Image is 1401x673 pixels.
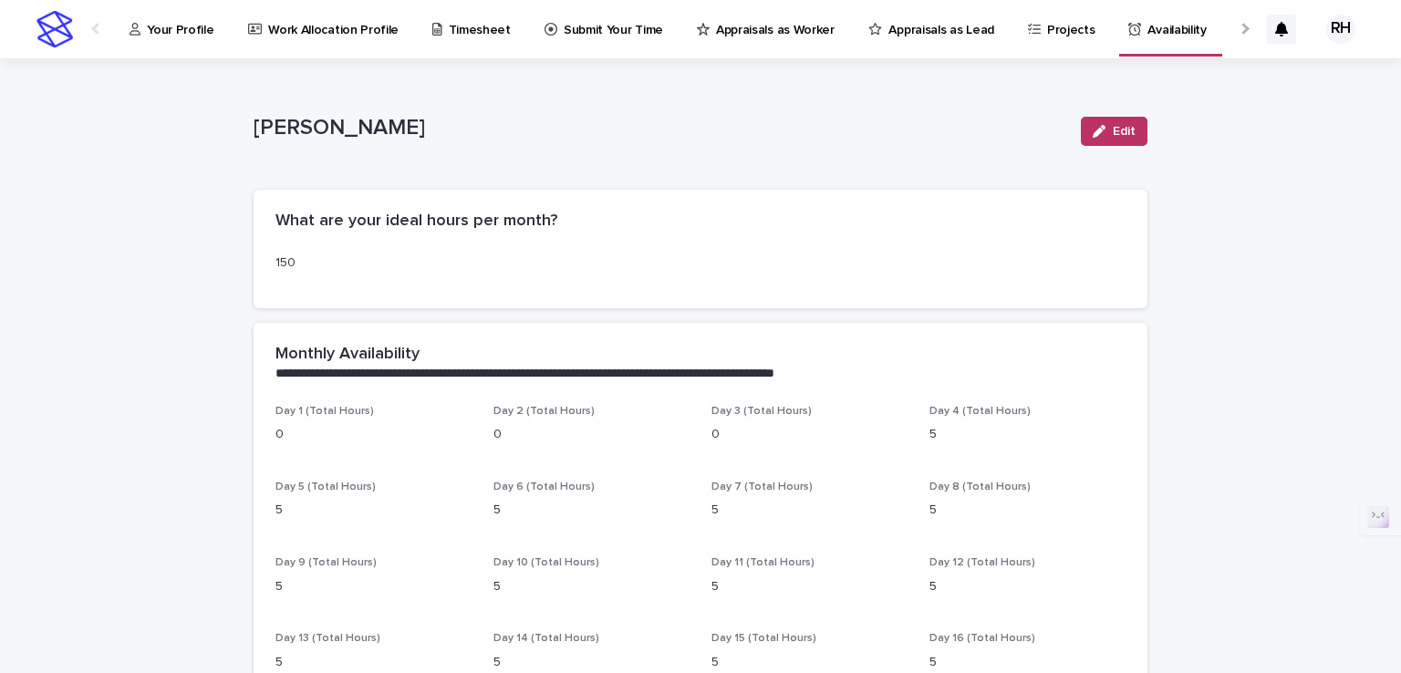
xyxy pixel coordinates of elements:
[254,115,1066,141] p: [PERSON_NAME]
[493,557,599,568] span: Day 10 (Total Hours)
[275,212,557,232] h2: What are your ideal hours per month?
[275,557,377,568] span: Day 9 (Total Hours)
[929,501,1126,520] p: 5
[929,425,1126,444] p: 5
[929,557,1035,568] span: Day 12 (Total Hours)
[1113,125,1136,138] span: Edit
[711,633,816,644] span: Day 15 (Total Hours)
[493,501,690,520] p: 5
[929,633,1035,644] span: Day 16 (Total Hours)
[711,425,908,444] p: 0
[275,481,376,492] span: Day 5 (Total Hours)
[275,345,420,365] h2: Monthly Availability
[929,406,1031,417] span: Day 4 (Total Hours)
[929,653,1126,672] p: 5
[275,577,472,596] p: 5
[275,633,380,644] span: Day 13 (Total Hours)
[711,557,815,568] span: Day 11 (Total Hours)
[711,653,908,672] p: 5
[493,577,690,596] p: 5
[275,501,472,520] p: 5
[929,481,1031,492] span: Day 8 (Total Hours)
[493,425,690,444] p: 0
[1326,15,1355,44] div: RH
[929,577,1126,596] p: 5
[275,653,472,672] p: 5
[711,577,908,596] p: 5
[711,406,812,417] span: Day 3 (Total Hours)
[493,406,595,417] span: Day 2 (Total Hours)
[275,254,1126,273] p: 150
[711,481,813,492] span: Day 7 (Total Hours)
[1081,117,1147,146] button: Edit
[493,633,599,644] span: Day 14 (Total Hours)
[275,425,472,444] p: 0
[711,501,908,520] p: 5
[275,406,374,417] span: Day 1 (Total Hours)
[493,653,690,672] p: 5
[493,481,595,492] span: Day 6 (Total Hours)
[36,11,73,47] img: stacker-logo-s-only.png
